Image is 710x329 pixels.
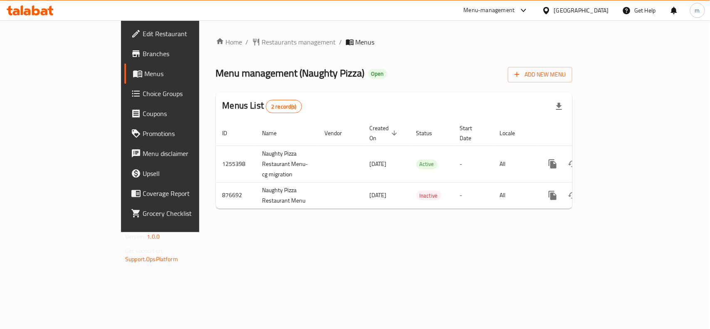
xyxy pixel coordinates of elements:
span: m [695,6,700,15]
li: / [339,37,342,47]
button: more [543,186,563,205]
span: Restaurants management [262,37,336,47]
span: [DATE] [370,158,387,169]
button: Change Status [563,186,583,205]
div: Export file [549,96,569,116]
span: Grocery Checklist [143,208,233,218]
span: Vendor [325,128,353,138]
li: / [246,37,249,47]
span: Active [416,159,438,169]
a: Branches [124,44,240,64]
span: Upsell [143,168,233,178]
td: Naughty Pizza Restaurant Menu [256,182,318,208]
a: Upsell [124,163,240,183]
button: Add New Menu [508,67,572,82]
nav: breadcrumb [216,37,572,47]
span: Add New Menu [515,69,566,80]
span: 1.0.0 [147,231,160,242]
span: Menu disclaimer [143,148,233,158]
span: Name [262,128,288,138]
span: 2 record(s) [266,103,302,111]
button: more [543,154,563,174]
span: Edit Restaurant [143,29,233,39]
a: Coverage Report [124,183,240,203]
th: Actions [536,121,629,146]
span: Locale [500,128,526,138]
button: Change Status [563,154,583,174]
span: Menu management ( Naughty Pizza ) [216,64,365,82]
a: Grocery Checklist [124,203,240,223]
a: Choice Groups [124,84,240,104]
span: Choice Groups [143,89,233,99]
span: Menus [144,69,233,79]
span: Status [416,128,443,138]
a: Menus [124,64,240,84]
span: Open [368,70,387,77]
table: enhanced table [216,121,629,209]
a: Support.OpsPlatform [125,254,178,265]
a: Promotions [124,124,240,143]
span: Inactive [416,191,441,200]
td: Naughty Pizza Restaurant Menu-cg migration [256,146,318,182]
div: Inactive [416,190,441,200]
span: Branches [143,49,233,59]
span: Promotions [143,129,233,139]
div: [GEOGRAPHIC_DATA] [554,6,609,15]
div: Total records count [266,100,302,113]
span: [DATE] [370,190,387,200]
a: Coupons [124,104,240,124]
span: ID [223,128,238,138]
a: Restaurants management [252,37,336,47]
h2: Menus List [223,99,302,113]
span: Menus [356,37,375,47]
span: Created On [370,123,400,143]
span: Coverage Report [143,188,233,198]
span: Start Date [460,123,483,143]
div: Open [368,69,387,79]
span: Get support on: [125,245,163,256]
td: All [493,182,536,208]
td: - [453,182,493,208]
span: Coupons [143,109,233,119]
td: All [493,146,536,182]
span: Version: [125,231,146,242]
a: Edit Restaurant [124,24,240,44]
div: Menu-management [464,5,515,15]
td: - [453,146,493,182]
a: Menu disclaimer [124,143,240,163]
